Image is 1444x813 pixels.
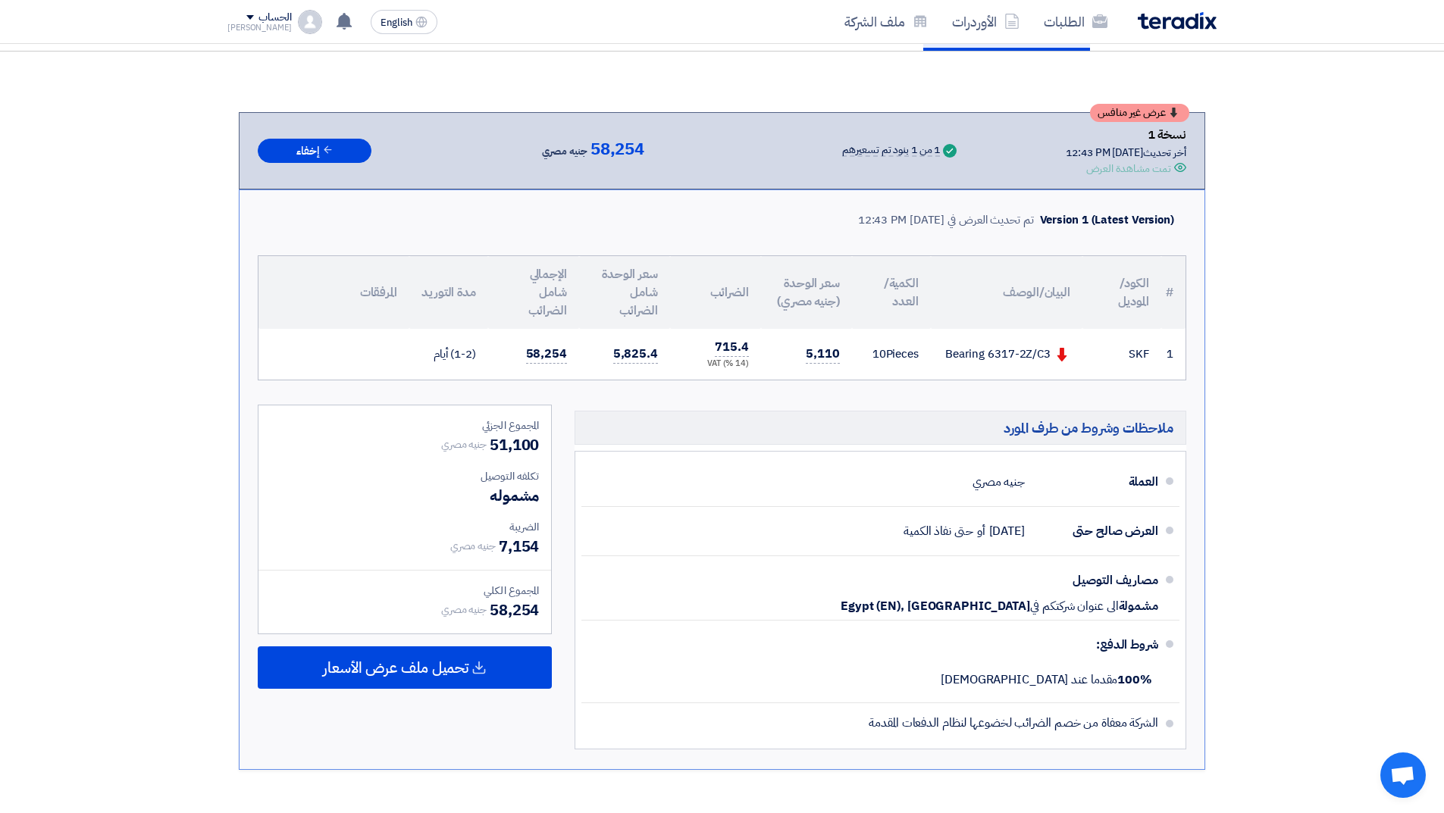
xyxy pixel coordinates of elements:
th: المرفقات [258,256,409,329]
span: جنيه مصري [542,142,587,161]
div: المجموع الجزئي [271,417,539,433]
img: Teradix logo [1138,12,1217,30]
span: جنيه مصري [450,538,496,554]
span: مشموله [490,484,539,507]
div: المجموع الكلي [271,583,539,599]
span: [DATE] [989,524,1025,539]
div: مصاريف التوصيل [1037,562,1158,599]
a: ملف الشركة [832,4,940,39]
th: سعر الوحدة (جنيه مصري) [761,256,852,329]
span: 58,254 [526,345,567,364]
span: English [381,17,412,28]
div: [PERSON_NAME] [227,23,292,32]
span: 58,254 [490,599,539,621]
th: الكود/الموديل [1082,256,1161,329]
div: تكلفه التوصيل [271,468,539,484]
th: الكمية/العدد [852,256,931,329]
div: تم تحديث العرض في [DATE] 12:43 PM [858,211,1034,229]
div: أخر تحديث [DATE] 12:43 PM [1066,145,1186,161]
div: Open chat [1380,752,1426,798]
td: Pieces [852,329,931,380]
td: (1-2) أيام [409,329,488,380]
span: مقدما عند [DEMOGRAPHIC_DATA] [941,671,1152,689]
div: الحساب [258,11,291,24]
div: Bearing 6317-2Z/C3 [943,346,1070,363]
span: الى عنوان شركتكم في [1030,599,1118,614]
button: English [371,10,437,34]
a: الأوردرات [940,4,1032,39]
strong: 100% [1117,671,1152,689]
span: حتى نفاذ الكمية [904,524,973,539]
div: 1 من 1 بنود تم تسعيرهم [842,145,940,157]
span: تحميل ملف عرض الأسعار [323,661,468,674]
span: 51,100 [490,433,539,456]
span: مشمولة [1119,599,1158,614]
div: جنيه مصري [973,467,1025,496]
th: الإجمالي شامل الضرائب [488,256,579,329]
div: الضريبة [271,519,539,535]
div: شروط الدفع: [606,627,1158,663]
button: إخفاء [258,139,371,164]
th: البيان/الوصف [931,256,1082,329]
img: profile_test.png [298,10,322,34]
div: Version 1 (Latest Version) [1040,211,1174,229]
div: العرض صالح حتى [1037,513,1158,549]
td: 1 [1161,329,1186,380]
div: العملة [1037,464,1158,500]
div: نسخة 1 [1066,125,1186,145]
h5: ملاحظات وشروط من طرف المورد [575,411,1186,445]
th: # [1161,256,1186,329]
span: Egypt (EN), [GEOGRAPHIC_DATA] [841,599,1030,614]
span: جنيه مصري [441,436,487,452]
span: 5,110 [806,345,840,364]
td: SKF [1082,329,1161,380]
span: 58,254 [590,140,644,158]
div: (14 %) VAT [682,358,749,371]
span: الشركة معفاة من خصم الضرائب لخضوعها لنظام الدفعات المقدمة [869,715,1158,730]
span: جنيه مصري [441,602,487,618]
span: 10 [872,346,886,362]
th: الضرائب [670,256,761,329]
span: عرض غير منافس [1098,108,1166,118]
span: أو [977,524,985,539]
span: 5,825.4 [613,345,658,364]
a: الطلبات [1032,4,1120,39]
th: سعر الوحدة شامل الضرائب [579,256,670,329]
div: تمت مشاهدة العرض [1086,161,1171,177]
span: 715.4 [715,338,749,357]
span: 7,154 [499,535,540,558]
th: مدة التوريد [409,256,488,329]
